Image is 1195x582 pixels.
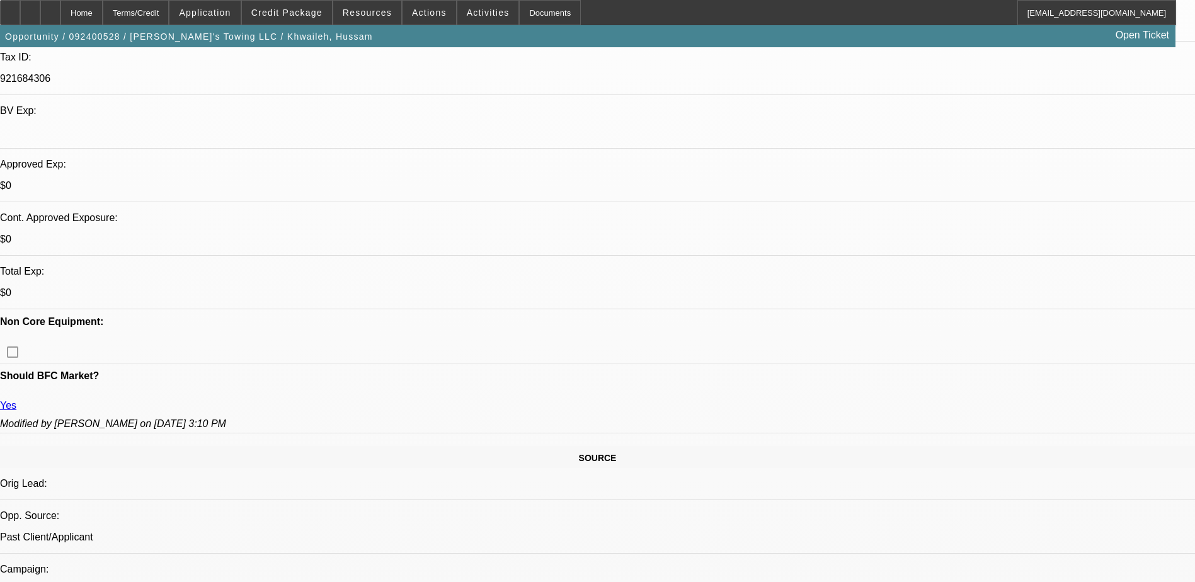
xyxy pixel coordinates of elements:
[242,1,332,25] button: Credit Package
[343,8,392,18] span: Resources
[457,1,519,25] button: Activities
[179,8,231,18] span: Application
[333,1,401,25] button: Resources
[579,453,617,463] span: SOURCE
[467,8,510,18] span: Activities
[169,1,240,25] button: Application
[412,8,447,18] span: Actions
[5,31,373,42] span: Opportunity / 092400528 / [PERSON_NAME]'s Towing LLC / Khwaileh, Hussam
[403,1,456,25] button: Actions
[1111,25,1174,46] a: Open Ticket
[251,8,323,18] span: Credit Package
